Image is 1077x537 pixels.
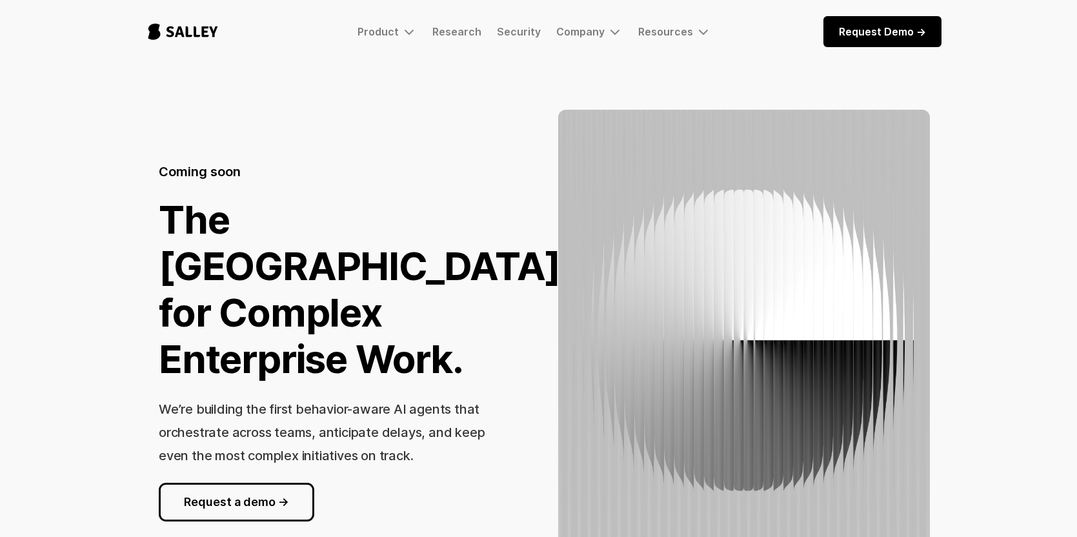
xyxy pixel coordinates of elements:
div: Company [556,24,623,39]
h5: Coming soon [159,163,241,181]
a: home [136,10,230,53]
h1: The [GEOGRAPHIC_DATA] for Complex Enterprise Work. [159,196,561,382]
div: Resources [638,24,711,39]
div: Product [357,24,417,39]
a: Security [497,25,541,38]
a: Request Demo -> [823,16,941,47]
a: Request a demo -> [159,483,314,522]
div: Resources [638,25,693,38]
h3: We’re building the first behavior-aware AI agents that orchestrate across teams, anticipate delay... [159,401,485,463]
a: Research [432,25,481,38]
div: Company [556,25,605,38]
div: Product [357,25,399,38]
